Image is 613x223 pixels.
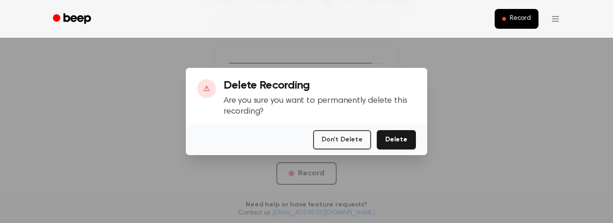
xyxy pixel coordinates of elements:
div: ⚠ [197,79,216,98]
h3: Delete Recording [224,79,416,92]
p: Are you sure you want to permanently delete this recording? [224,96,416,117]
span: Record [510,15,531,23]
button: Delete [377,130,416,149]
button: Don't Delete [313,130,371,149]
a: Beep [46,10,99,28]
button: Record [495,9,538,29]
button: Open menu [544,8,567,30]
